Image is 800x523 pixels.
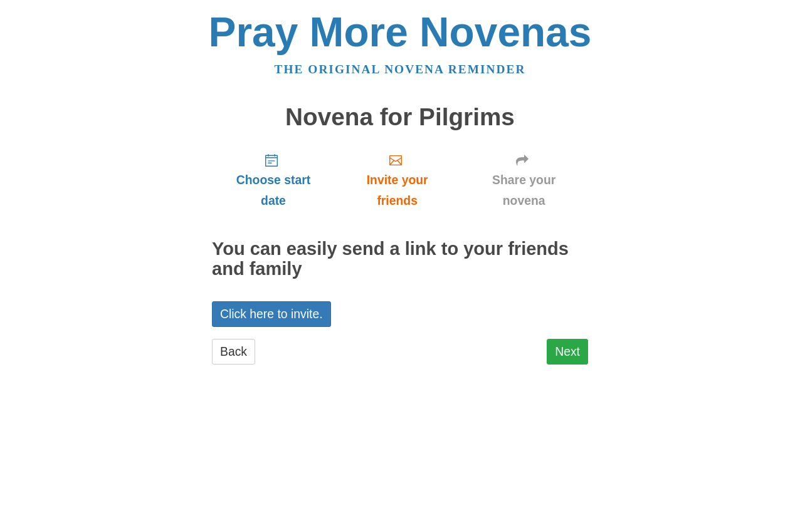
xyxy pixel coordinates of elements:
a: Click here to invite. [212,301,331,327]
a: Pray More Novenas [209,9,592,55]
a: Back [212,339,255,365]
a: Invite your friends [335,143,460,217]
span: Share your novena [472,170,576,211]
span: Choose start date [224,170,322,211]
a: Choose start date [212,143,335,217]
a: Share your novena [460,143,588,217]
h2: You can easily send a link to your friends and family [212,239,588,279]
a: Next [547,339,588,365]
a: The original novena reminder [275,63,526,76]
h1: Novena for Pilgrims [212,104,588,131]
span: Invite your friends [347,170,447,211]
